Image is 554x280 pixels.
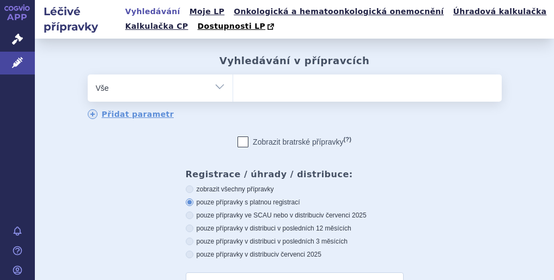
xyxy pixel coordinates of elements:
[186,224,404,233] label: pouze přípravky v distribuci v posledních 12 měsících
[186,250,404,259] label: pouze přípravky v distribuci
[186,237,404,246] label: pouze přípravky v distribuci v posledních 3 měsících
[122,4,184,19] a: Vyhledávání
[230,4,447,19] a: Onkologická a hematoonkologická onemocnění
[186,198,404,207] label: pouze přípravky s platnou registrací
[238,136,351,147] label: Zobrazit bratrské přípravky
[194,19,280,34] a: Dostupnosti LP
[344,136,351,143] abbr: (?)
[186,169,404,179] h3: Registrace / úhrady / distribuce:
[450,4,550,19] a: Úhradová kalkulačka
[186,211,404,220] label: pouze přípravky ve SCAU nebo v distribuci
[276,251,321,258] span: v červenci 2025
[35,4,122,34] h2: Léčivé přípravky
[186,4,228,19] a: Moje LP
[122,19,192,34] a: Kalkulačka CP
[88,109,174,119] a: Přidat parametr
[186,185,404,194] label: zobrazit všechny přípravky
[321,211,367,219] span: v červenci 2025
[220,55,369,67] h2: Vyhledávání v přípravcích
[198,22,266,30] span: Dostupnosti LP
